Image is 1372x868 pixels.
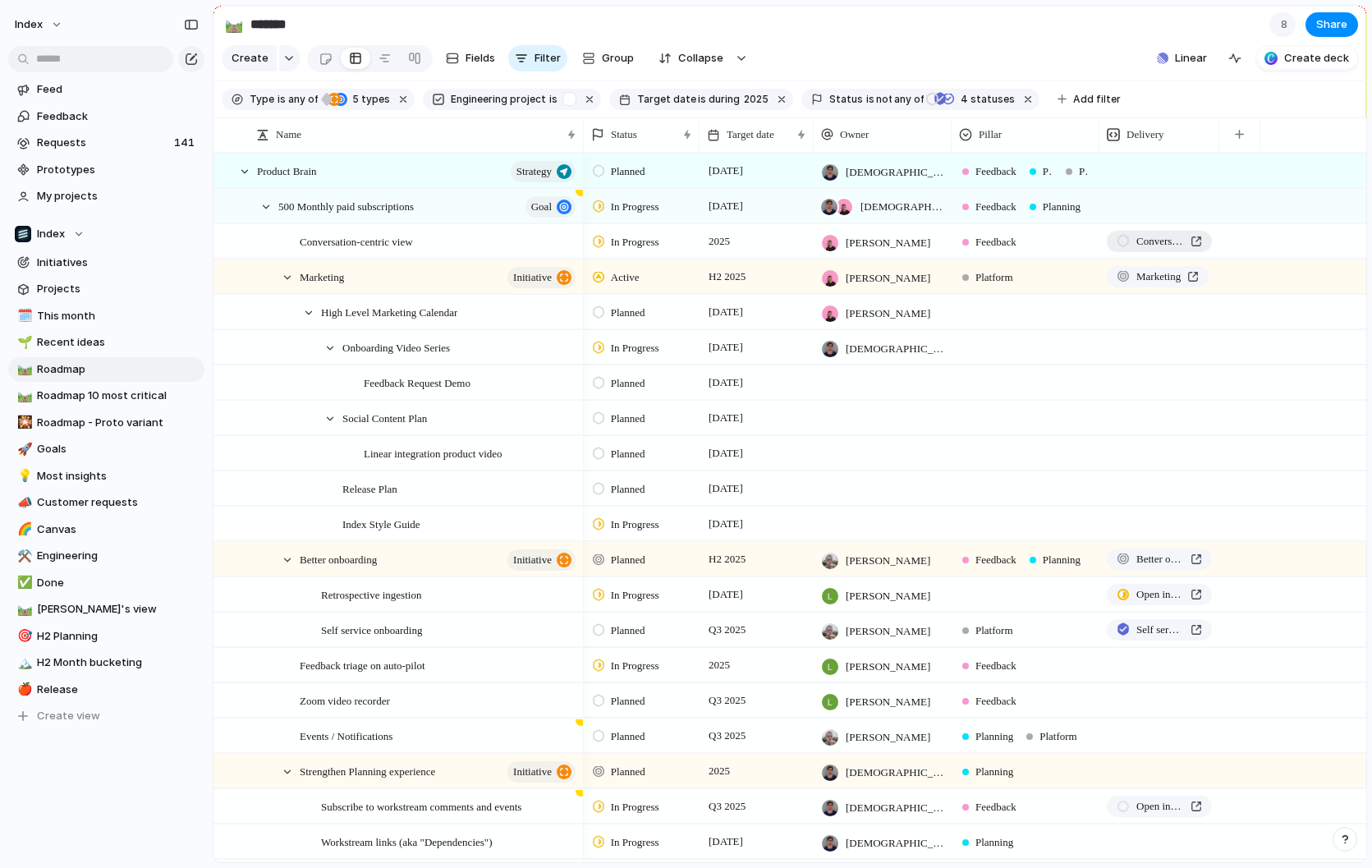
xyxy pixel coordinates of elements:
button: 🌱 [15,334,31,351]
span: Feedback [975,693,1016,710]
span: Roadmap - Proto variant [37,415,199,431]
span: Q3 2025 [704,620,750,640]
a: 🌈Canvas [8,517,204,542]
div: ⚒️Engineering [8,544,204,568]
a: 🏔️H2 Month bucketing [8,650,204,675]
span: initiative [513,549,552,572]
button: isnotany of [863,90,927,108]
div: 🌈 [17,520,29,539]
span: In Progress [611,799,659,815]
span: Fields [466,50,495,67]
button: 🏔️ [15,654,31,671]
span: [DATE] [704,373,747,393]
span: Owner [840,126,869,143]
span: Add filter [1073,92,1121,107]
a: Open inLinear [1107,796,1212,817]
span: Onboarding Video Series [342,338,450,356]
span: [PERSON_NAME] [846,553,930,569]
button: is [546,90,561,108]
button: ⚒️ [15,548,31,564]
button: 4 statuses [925,90,1018,108]
span: Feedback [975,552,1016,568]
span: Planning [1043,199,1081,215]
span: [DATE] [704,161,747,181]
span: Status [829,92,863,107]
span: Planning [1043,163,1053,180]
span: [DEMOGRAPHIC_DATA][PERSON_NAME] [846,164,944,181]
span: [PERSON_NAME] [846,305,930,322]
span: Open in Linear [1136,798,1184,815]
button: 📣 [15,494,31,511]
span: Product Brain [257,161,317,180]
a: 🎯H2 Planning [8,624,204,649]
a: Self service onboarding [1107,619,1212,641]
span: [DATE] [704,479,747,498]
span: Marketing [1136,269,1181,285]
span: [PERSON_NAME] [846,588,930,604]
div: 💡 [17,466,29,485]
span: Delivery [1127,126,1163,143]
span: Q3 2025 [704,726,750,746]
button: 2025 [741,90,772,108]
span: Recent ideas [37,334,199,351]
span: Release [37,682,199,698]
a: 🌱Recent ideas [8,330,204,355]
span: In Progress [611,199,659,215]
span: Better onboarding [1136,551,1184,567]
button: initiative [507,267,576,288]
span: Target date [637,92,696,107]
span: Group [602,50,634,67]
span: [DATE] [704,585,747,604]
button: isduring [696,90,742,108]
span: Planned [611,375,645,392]
span: Feedback [975,658,1016,674]
span: 2025 [704,232,734,251]
a: Projects [8,277,204,301]
a: Initiatives [8,250,204,275]
button: 🛤️ [15,601,31,618]
div: 🛤️Roadmap 10 most critical [8,383,204,408]
span: is [866,92,874,107]
div: 🎇Roadmap - Proto variant [8,411,204,435]
span: types [347,92,390,107]
span: Better onboarding [300,549,377,568]
span: 2025 [744,92,769,107]
span: 500 Monthly paid subscriptions [278,196,414,215]
div: 🛤️Roadmap [8,357,204,382]
span: Projects [37,281,199,297]
a: 🚀Goals [8,437,204,462]
button: initiative [507,761,576,783]
span: [DEMOGRAPHIC_DATA][PERSON_NAME] [846,800,944,816]
span: Filter [535,50,561,67]
div: 🌱 [17,333,29,352]
span: [DATE] [704,302,747,322]
span: Conversation-centric view [1136,233,1184,250]
span: Roadmap 10 most critical [37,388,199,404]
span: Name [276,126,301,143]
span: Workstream links (aka "Dependencies") [321,832,492,851]
span: Q3 2025 [704,691,750,710]
span: is [698,92,706,107]
div: 🍎Release [8,677,204,702]
button: Collapse [649,45,732,71]
button: 5 types [319,90,393,108]
button: Add filter [1048,88,1131,111]
span: [PERSON_NAME] [846,694,930,710]
div: 🛤️ [17,360,29,379]
span: Customer requests [37,494,199,511]
button: 🛤️ [15,388,31,404]
span: H2 2025 [704,267,750,287]
button: 💡 [15,468,31,485]
span: not [874,92,892,107]
a: Feedback [8,104,204,129]
span: 8 [1281,16,1292,33]
span: Canvas [37,521,199,538]
span: In Progress [611,587,659,604]
button: initiative [507,549,576,571]
button: 🛤️ [221,11,247,38]
span: Strengthen Planning experience [300,761,435,780]
span: [PERSON_NAME] [846,235,930,251]
div: 🎯 [17,627,29,645]
span: In Progress [611,834,659,851]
